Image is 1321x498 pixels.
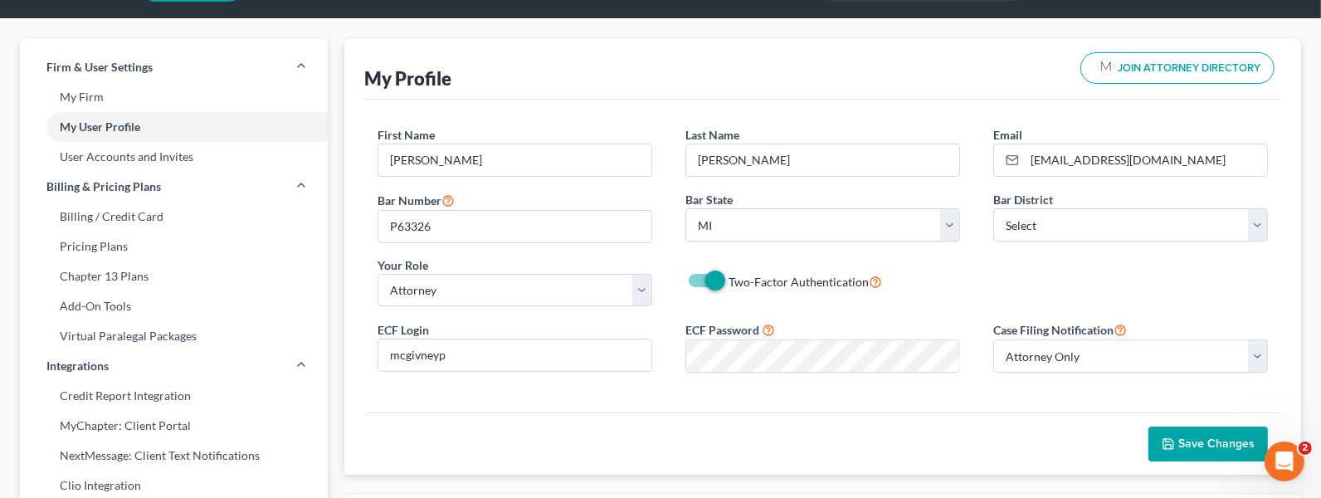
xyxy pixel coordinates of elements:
[46,178,161,195] span: Billing & Pricing Plans
[20,381,328,411] a: Credit Report Integration
[1118,63,1260,74] span: JOIN ATTORNEY DIRECTORY
[378,258,428,272] span: Your Role
[993,128,1022,142] span: Email
[20,172,328,202] a: Billing & Pricing Plans
[1080,52,1275,84] button: JOIN ATTORNEY DIRECTORY
[1265,442,1304,481] iframe: Intercom live chat
[686,144,959,176] input: Enter last name...
[378,321,429,339] label: ECF Login
[20,291,328,321] a: Add-On Tools
[364,66,451,90] div: My Profile
[20,261,328,291] a: Chapter 13 Plans
[1094,56,1118,80] img: modern-attorney-logo-488310dd42d0e56951fffe13e3ed90e038bc441dd813d23dff0c9337a977f38e.png
[20,321,328,351] a: Virtual Paralegal Packages
[1148,427,1268,461] button: Save Changes
[685,128,739,142] span: Last Name
[1178,437,1255,451] span: Save Changes
[20,142,328,172] a: User Accounts and Invites
[378,190,455,210] label: Bar Number
[20,351,328,381] a: Integrations
[378,211,651,242] input: #
[20,232,328,261] a: Pricing Plans
[1025,144,1267,176] input: Enter email...
[729,275,869,289] span: Two-Factor Authentication
[46,59,153,76] span: Firm & User Settings
[685,191,733,208] label: Bar State
[378,144,651,176] input: Enter first name...
[993,191,1053,208] label: Bar District
[685,321,759,339] label: ECF Password
[993,320,1127,339] label: Case Filing Notification
[20,202,328,232] a: Billing / Credit Card
[20,82,328,112] a: My Firm
[20,411,328,441] a: MyChapter: Client Portal
[20,52,328,82] a: Firm & User Settings
[378,339,651,371] input: Enter ecf login...
[20,441,328,471] a: NextMessage: Client Text Notifications
[378,128,435,142] span: First Name
[46,358,109,374] span: Integrations
[1299,442,1312,455] span: 2
[20,112,328,142] a: My User Profile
